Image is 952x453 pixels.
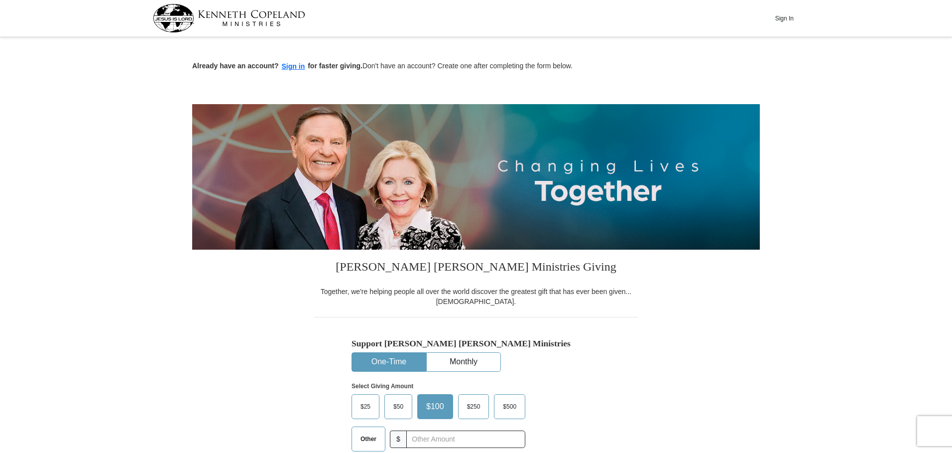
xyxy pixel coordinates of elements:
p: Don't have an account? Create one after completing the form below. [192,61,760,72]
button: One-Time [352,353,426,371]
span: $100 [421,399,449,414]
span: $25 [356,399,375,414]
span: $500 [498,399,521,414]
h3: [PERSON_NAME] [PERSON_NAME] Ministries Giving [314,250,638,287]
strong: Already have an account? for faster giving. [192,62,362,70]
span: $250 [462,399,485,414]
button: Monthly [427,353,500,371]
span: $ [390,431,407,448]
button: Sign in [279,61,308,72]
input: Other Amount [406,431,525,448]
button: Sign In [769,10,799,26]
span: Other [356,432,381,447]
h5: Support [PERSON_NAME] [PERSON_NAME] Ministries [352,338,600,349]
span: $50 [388,399,408,414]
div: Together, we're helping people all over the world discover the greatest gift that has ever been g... [314,287,638,306]
img: kcm-header-logo.svg [153,4,305,32]
strong: Select Giving Amount [352,383,413,390]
